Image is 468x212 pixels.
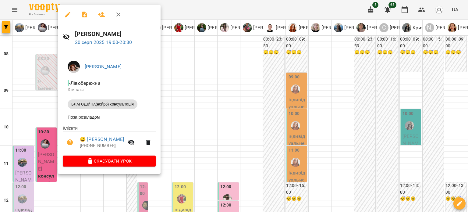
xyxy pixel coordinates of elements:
p: Кімната [68,87,151,93]
span: Скасувати Урок [68,157,151,165]
a: 😀 [PERSON_NAME] [80,136,124,143]
li: Поза розкладом [63,112,156,123]
p: [PHONE_NUMBER] [80,143,124,149]
button: Візит ще не сплачено. Додати оплату? [63,135,77,150]
a: [PERSON_NAME] [85,64,122,70]
a: 20 серп 2025 19:00-20:30 [75,39,132,45]
img: 83c77011f7dbdadd2698ad691b5df9bf.jpg [68,61,80,73]
span: - Лівобережна [68,80,102,86]
span: БЛАГОДІЙНА(нейро) консультація [68,102,137,107]
ul: Клієнти [63,125,156,156]
h6: [PERSON_NAME] [75,29,156,39]
button: Скасувати Урок [63,156,156,167]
